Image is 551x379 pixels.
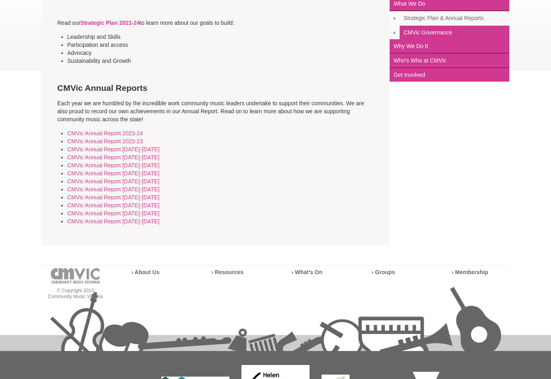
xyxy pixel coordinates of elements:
a: CMVic Annual Report [DATE]-[DATE] [67,186,159,193]
a: CMVic Annual Report [DATE]-[DATE] [67,170,159,176]
a: Strategic Plan & Annual Reports [400,11,509,26]
a: CMVic Annual Report [DATE]-[DATE] [67,218,159,225]
li: Leadership and Skills [67,33,384,41]
a: › Membership [452,269,488,275]
li: Advocacy [67,49,384,57]
a: CMVic Annual Report [DATE]-[DATE] [67,202,159,209]
a: CMVic Annual Report 2023-24 [67,130,143,136]
li: Sustainability and Growth [67,57,384,65]
a: CMVic Annual Report 2022-23 [67,138,143,144]
p: © Copyright 2013 Community Music Victoria [41,288,109,300]
h3: CMVic Annual Reports [57,83,374,93]
a: Strategic Plan 2021-24 [80,20,140,26]
a: › What’s On [292,269,322,275]
img: cmvic-logo-footer.png [51,268,100,284]
li: Participation and access [67,41,384,49]
a: CMVic Annual Report [DATE]-[DATE] [67,178,159,184]
a: CMVic Annual Report [DATE]-[DATE] [67,210,159,217]
a: CMVic Annual Report [DATE]-[DATE] [67,154,159,160]
p: Read our to learn more about our goals to build: [57,19,374,27]
a: › Resources [211,269,243,275]
a: CMVic Annual Report [DATE]-[DATE] [67,194,159,201]
a: Get Involved [390,68,509,82]
a: CMVic Annual Report [DATE]-[DATE] [67,146,159,152]
a: Who's Who at CMVic [390,54,509,68]
a: CMVic Governance [400,26,509,39]
a: › About Us [131,269,159,275]
p: Each year we are humbled by the incredible work community music leaders undertake to support thei... [57,99,374,123]
a: › Groups [372,269,395,275]
a: Why We Do It [390,39,509,54]
a: CMVic Annual Report [DATE]-[DATE] [67,162,159,168]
